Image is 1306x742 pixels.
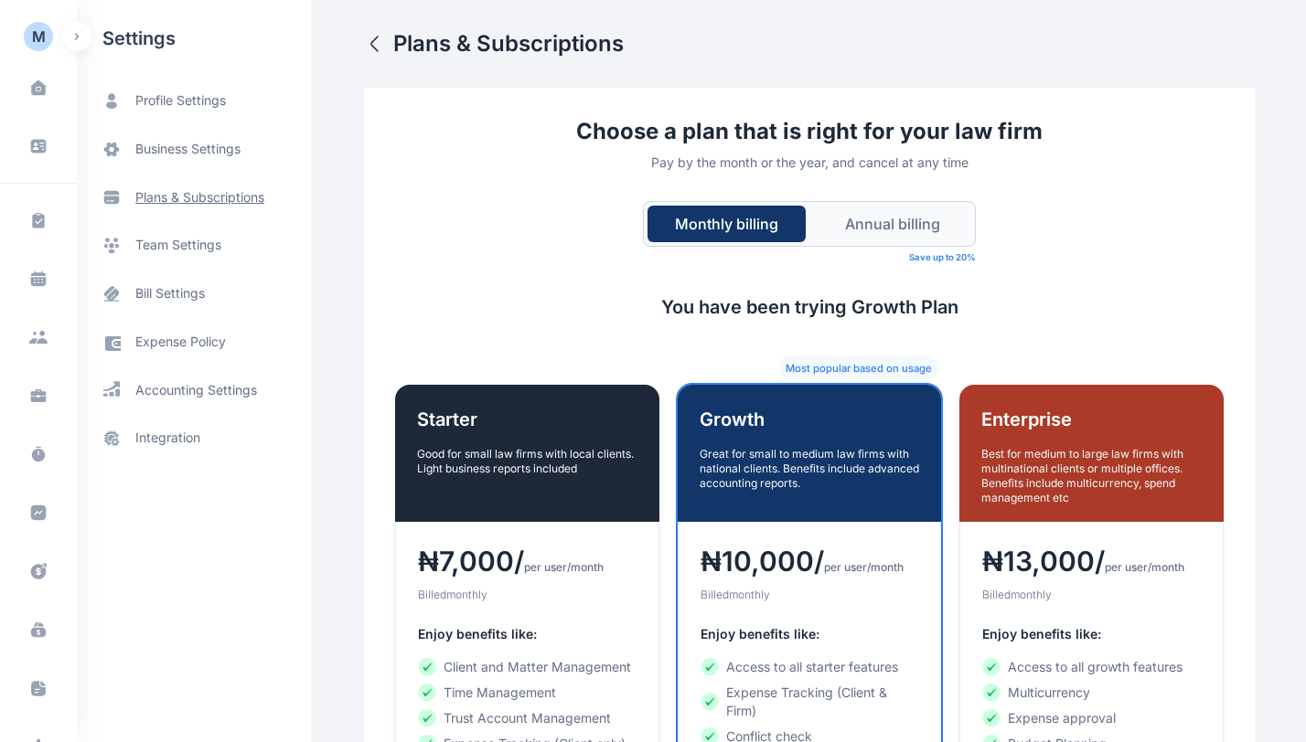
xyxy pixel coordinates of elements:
small: Billed monthly [701,588,770,601]
button: Monthly billing [648,206,806,242]
span: business settings [135,140,241,159]
span: Time Management [444,684,556,702]
h5: Enjoy benefits like: [701,625,919,643]
h3: ₦ 13,000 / [982,545,1105,578]
h5: You have been trying Growth Plan [393,294,1226,356]
span: Client and Matter Management [444,658,631,676]
button: Annual billing [813,206,971,242]
h2: Choose a plan that is right for your law firm [393,117,1226,146]
span: Expense approval [1008,709,1116,727]
span: Expense Tracking (Client & Firm) [726,684,919,720]
span: integration [135,429,200,448]
span: plans & subscriptions [135,188,264,207]
h2: Plans & Subscriptions [393,29,624,58]
span: expense policy [135,333,226,352]
a: plans & subscriptions [77,174,311,221]
div: M [32,26,46,48]
a: business settings [77,125,311,174]
h1: Starter [417,407,637,432]
a: profile settings [77,77,311,125]
span: bill settings [135,284,205,303]
p: Great for small to medium law firms with national clients. Benefits include advanced accounting r... [700,447,920,491]
span: team settings [135,236,221,255]
a: bill settings [77,270,311,318]
h3: ₦ 7,000 / [418,545,524,578]
p: Best for medium to large law firms with multinational clients or multiple offices. Benefits inclu... [981,447,1202,505]
a: team settings [77,221,311,270]
p: Good for small law firms with local clients. Light business reports included [417,447,637,476]
span: per user/month [824,560,904,575]
span: Trust Account Management [444,709,611,727]
small: Most popular based on usage [786,362,932,375]
small: Billed monthly [982,588,1052,601]
h5: Enjoy benefits like: [418,625,637,643]
h1: Enterprise [981,407,1202,432]
button: M [24,22,53,51]
span: accounting settings [135,381,257,399]
small: Billed monthly [418,588,487,601]
h3: ₦ 10,000 / [701,545,824,578]
h1: Growth [700,407,920,432]
small: Pay by the month or the year, and cancel at any time [651,154,969,170]
h5: Enjoy benefits like: [982,625,1201,643]
a: integration [77,414,311,462]
span: profile settings [135,91,226,111]
span: per user/month [524,560,604,575]
small: Save up to 20% [909,250,976,265]
span: Multicurrency [1008,684,1090,702]
span: per user/month [1105,560,1184,575]
span: Access to all growth features [1008,658,1183,676]
a: expense policy [77,318,311,366]
span: Access to all starter features [726,658,898,676]
a: accounting settings [77,366,311,414]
